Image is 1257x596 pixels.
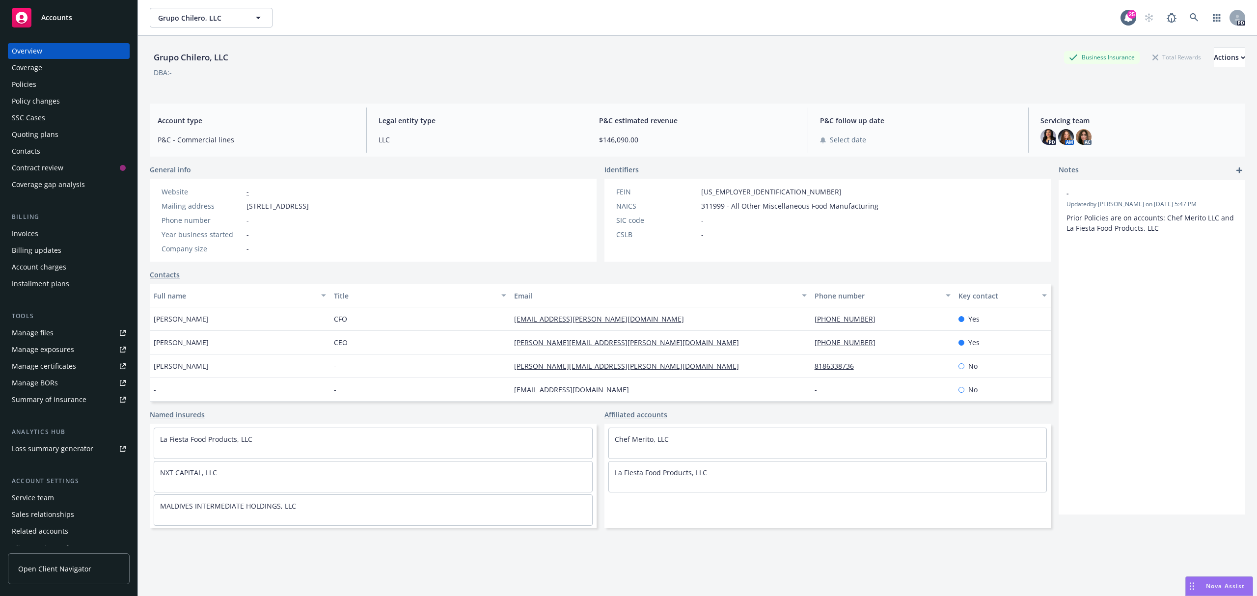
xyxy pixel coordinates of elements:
span: General info [150,164,191,175]
a: Manage files [8,325,130,341]
a: Summary of insurance [8,392,130,407]
a: Contacts [8,143,130,159]
div: Website [162,187,243,197]
a: Policies [8,77,130,92]
a: Manage exposures [8,342,130,357]
div: Installment plans [12,276,69,292]
span: [PERSON_NAME] [154,314,209,324]
div: -Updatedby [PERSON_NAME] on [DATE] 5:47 PMPrior Policies are on accounts: Chef Merito LLC and La ... [1059,180,1245,241]
div: Overview [12,43,42,59]
a: SSC Cases [8,110,130,126]
span: - [246,229,249,240]
span: CEO [334,337,348,348]
span: - [154,384,156,395]
div: Manage certificates [12,358,76,374]
a: Report a Bug [1162,8,1181,27]
a: Manage BORs [8,375,130,391]
div: Policies [12,77,36,92]
div: Service team [12,490,54,506]
span: Prior Policies are on accounts: Chef Merito LLC and La Fiesta Food Products, LLC [1066,213,1236,233]
span: - [701,215,704,225]
button: Email [510,284,811,307]
div: Billing [8,212,130,222]
span: Yes [968,337,980,348]
a: [PERSON_NAME][EMAIL_ADDRESS][PERSON_NAME][DOMAIN_NAME] [514,338,747,347]
a: Contacts [150,270,180,280]
div: Manage BORs [12,375,58,391]
a: [PHONE_NUMBER] [815,314,883,324]
div: Business Insurance [1064,51,1140,63]
div: Mailing address [162,201,243,211]
a: Client navigator features [8,540,130,556]
a: Billing updates [8,243,130,258]
div: NAICS [616,201,697,211]
div: Year business started [162,229,243,240]
span: CFO [334,314,347,324]
div: Contract review [12,160,63,176]
a: Affiliated accounts [604,409,667,420]
img: photo [1040,129,1056,145]
span: - [334,384,336,395]
div: Sales relationships [12,507,74,522]
a: Related accounts [8,523,130,539]
a: Chef Merito, LLC [615,434,669,444]
button: Nova Assist [1185,576,1253,596]
a: [PHONE_NUMBER] [815,338,883,347]
span: Grupo Chilero, LLC [158,13,243,23]
span: [PERSON_NAME] [154,337,209,348]
img: photo [1076,129,1092,145]
div: SSC Cases [12,110,45,126]
div: Phone number [815,291,940,301]
span: Nova Assist [1206,582,1245,590]
div: Tools [8,311,130,321]
div: FEIN [616,187,697,197]
div: Policy changes [12,93,60,109]
span: No [968,361,978,371]
div: Billing updates [12,243,61,258]
div: SIC code [616,215,697,225]
div: Account charges [12,259,66,275]
span: Updated by [PERSON_NAME] on [DATE] 5:47 PM [1066,200,1237,209]
a: Coverage gap analysis [8,177,130,192]
a: [EMAIL_ADDRESS][PERSON_NAME][DOMAIN_NAME] [514,314,692,324]
a: 8186338736 [815,361,862,371]
span: Legal entity type [379,115,575,126]
img: photo [1058,129,1074,145]
span: [US_EMPLOYER_IDENTIFICATION_NUMBER] [701,187,842,197]
span: Yes [968,314,980,324]
div: Analytics hub [8,427,130,437]
a: MALDIVES INTERMEDIATE HOLDINGS, LLC [160,501,296,511]
span: 311999 - All Other Miscellaneous Food Manufacturing [701,201,878,211]
span: Servicing team [1040,115,1237,126]
a: La Fiesta Food Products, LLC [615,468,707,477]
a: Sales relationships [8,507,130,522]
span: Accounts [41,14,72,22]
a: Start snowing [1139,8,1159,27]
a: Installment plans [8,276,130,292]
div: Total Rewards [1148,51,1206,63]
span: - [246,244,249,254]
div: Quoting plans [12,127,58,142]
a: - [815,385,825,394]
div: Email [514,291,796,301]
a: Contract review [8,160,130,176]
a: Account charges [8,259,130,275]
a: Accounts [8,4,130,31]
div: Summary of insurance [12,392,86,407]
span: Select date [830,135,866,145]
span: $146,090.00 [599,135,796,145]
span: P&C estimated revenue [599,115,796,126]
span: [STREET_ADDRESS] [246,201,309,211]
span: - [701,229,704,240]
span: - [334,361,336,371]
button: Actions [1214,48,1245,67]
span: Identifiers [604,164,639,175]
div: 25 [1127,10,1136,19]
span: Account type [158,115,355,126]
button: Grupo Chilero, LLC [150,8,273,27]
div: Title [334,291,495,301]
button: Title [330,284,510,307]
div: Phone number [162,215,243,225]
